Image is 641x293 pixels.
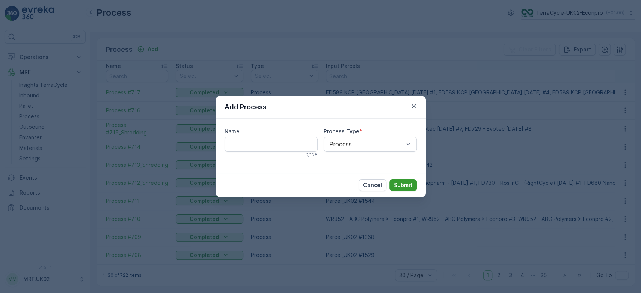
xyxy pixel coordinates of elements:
[363,181,382,189] p: Cancel
[359,179,386,191] button: Cancel
[225,102,267,112] p: Add Process
[389,179,417,191] button: Submit
[225,128,240,134] label: Name
[324,128,359,134] label: Process Type
[305,152,318,158] p: 0 / 128
[394,181,412,189] p: Submit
